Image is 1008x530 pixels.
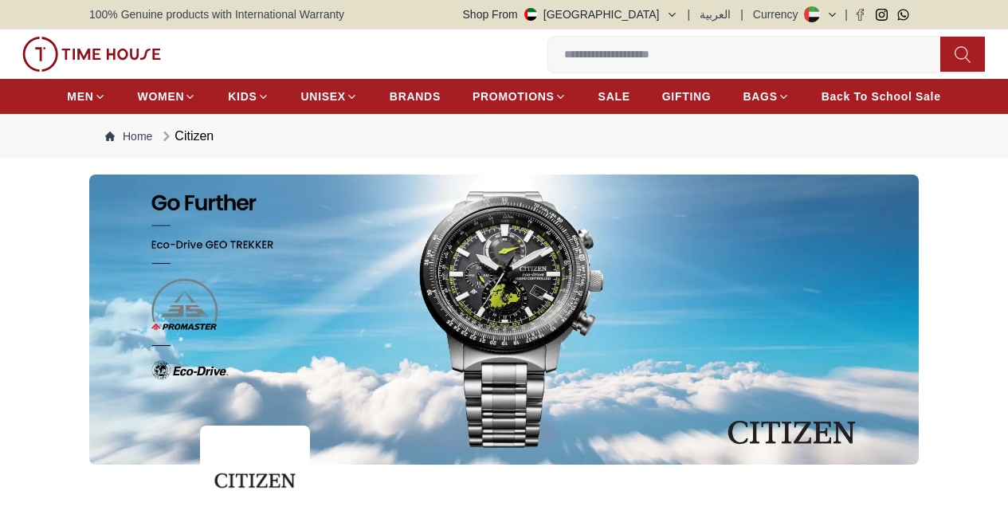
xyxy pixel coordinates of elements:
[67,82,105,111] a: MEN
[228,82,269,111] a: KIDS
[662,82,712,111] a: GIFTING
[822,82,941,111] a: Back To School Sale
[159,127,214,146] div: Citizen
[598,82,630,111] a: SALE
[743,88,777,104] span: BAGS
[390,88,441,104] span: BRANDS
[301,82,358,111] a: UNISEX
[740,6,743,22] span: |
[854,9,866,21] a: Facebook
[390,82,441,111] a: BRANDS
[598,88,630,104] span: SALE
[67,88,93,104] span: MEN
[688,6,691,22] span: |
[138,82,197,111] a: WOMEN
[743,82,789,111] a: BAGS
[753,6,805,22] div: Currency
[524,8,537,21] img: United Arab Emirates
[89,6,344,22] span: 100% Genuine products with International Warranty
[22,37,161,72] img: ...
[473,88,555,104] span: PROMOTIONS
[228,88,257,104] span: KIDS
[897,9,909,21] a: Whatsapp
[89,114,919,159] nav: Breadcrumb
[105,128,152,144] a: Home
[845,6,848,22] span: |
[822,88,941,104] span: Back To School Sale
[89,175,919,465] img: ...
[662,88,712,104] span: GIFTING
[473,82,567,111] a: PROMOTIONS
[700,6,731,22] button: العربية
[463,6,678,22] button: Shop From[GEOGRAPHIC_DATA]
[138,88,185,104] span: WOMEN
[876,9,888,21] a: Instagram
[301,88,346,104] span: UNISEX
